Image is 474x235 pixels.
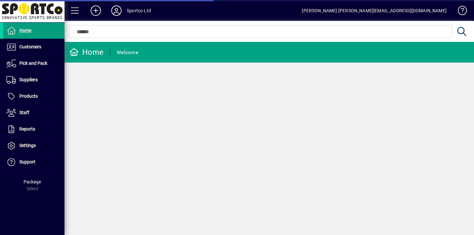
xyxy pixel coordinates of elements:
[19,44,41,49] span: Customers
[3,72,64,88] a: Suppliers
[3,154,64,170] a: Support
[106,5,127,16] button: Profile
[19,93,38,99] span: Products
[3,39,64,55] a: Customers
[302,5,447,16] div: [PERSON_NAME] [PERSON_NAME][EMAIL_ADDRESS][DOMAIN_NAME]
[69,47,104,57] div: Home
[3,121,64,137] a: Reports
[3,88,64,104] a: Products
[19,110,29,115] span: Staff
[3,55,64,72] a: Pick and Pack
[19,159,35,164] span: Support
[453,1,466,22] a: Knowledge Base
[117,47,138,58] div: Welcome
[127,5,151,16] div: Sportco Ltd
[85,5,106,16] button: Add
[3,138,64,154] a: Settings
[3,105,64,121] a: Staff
[19,28,31,33] span: Home
[19,61,47,66] span: Pick and Pack
[24,179,41,184] span: Package
[19,143,36,148] span: Settings
[19,77,38,82] span: Suppliers
[19,126,35,132] span: Reports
